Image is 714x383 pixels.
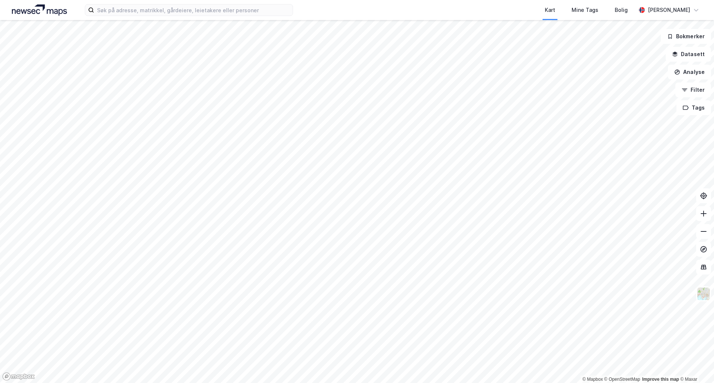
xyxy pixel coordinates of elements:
[677,347,714,383] iframe: Chat Widget
[675,82,711,97] button: Filter
[668,65,711,79] button: Analyse
[677,347,714,383] div: Kontrollprogram for chat
[615,6,628,14] div: Bolig
[642,377,679,382] a: Improve this map
[94,4,293,16] input: Søk på adresse, matrikkel, gårdeiere, leietakere eller personer
[676,100,711,115] button: Tags
[666,47,711,62] button: Datasett
[604,377,640,382] a: OpenStreetMap
[697,287,711,301] img: Z
[648,6,690,14] div: [PERSON_NAME]
[12,4,67,16] img: logo.a4113a55bc3d86da70a041830d287a7e.svg
[545,6,555,14] div: Kart
[2,372,35,381] a: Mapbox homepage
[572,6,598,14] div: Mine Tags
[582,377,603,382] a: Mapbox
[661,29,711,44] button: Bokmerker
